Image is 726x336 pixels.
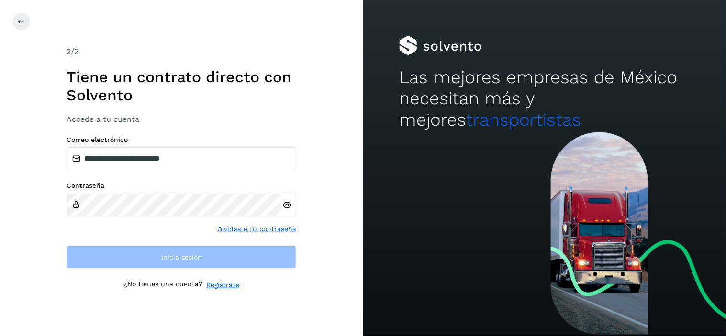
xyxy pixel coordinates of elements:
label: Correo electrónico [67,136,296,144]
span: Inicia sesión [161,254,202,260]
h1: Tiene un contrato directo con Solvento [67,68,296,105]
div: /2 [67,46,296,57]
p: ¿No tienes una cuenta? [123,280,202,290]
label: Contraseña [67,182,296,190]
span: transportistas [466,109,581,130]
a: Regístrate [206,280,239,290]
h3: Accede a tu cuenta [67,115,296,124]
h2: Las mejores empresas de México necesitan más y mejores [399,67,690,130]
span: 2 [67,47,71,56]
a: Olvidaste tu contraseña [217,224,296,234]
button: Inicia sesión [67,246,296,269]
